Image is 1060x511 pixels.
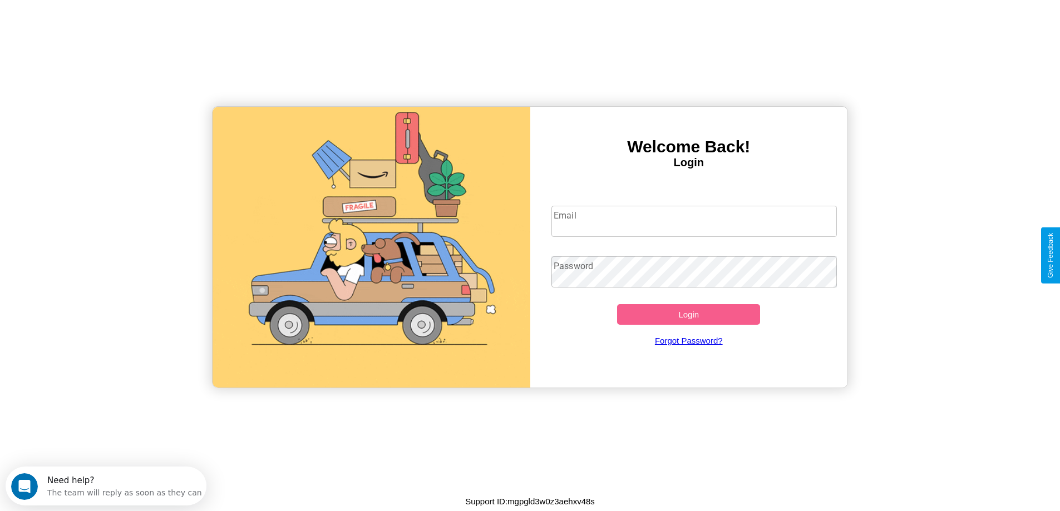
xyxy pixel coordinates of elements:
iframe: Intercom live chat [11,473,38,500]
p: Support ID: mgpgld3w0z3aehxv48s [465,494,595,509]
div: The team will reply as soon as they can [42,18,196,30]
h4: Login [530,156,848,169]
img: gif [213,107,530,388]
div: Give Feedback [1047,233,1054,278]
div: Open Intercom Messenger [4,4,207,35]
div: Need help? [42,9,196,18]
h3: Welcome Back! [530,137,848,156]
iframe: Intercom live chat discovery launcher [6,467,206,505]
a: Forgot Password? [546,325,831,356]
button: Login [617,304,760,325]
